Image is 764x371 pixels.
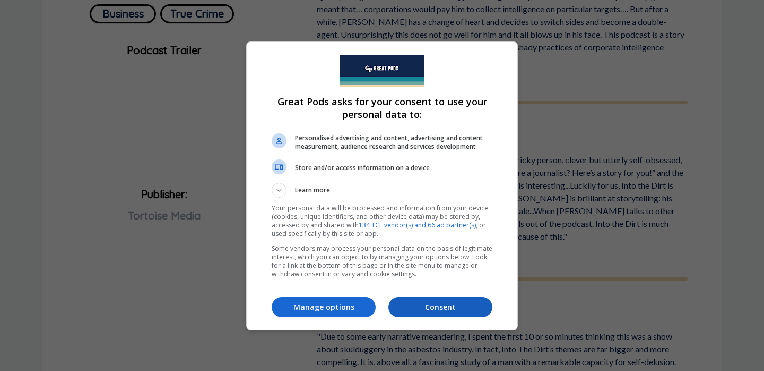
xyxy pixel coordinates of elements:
p: Manage options [272,302,376,313]
button: Learn more [272,183,492,198]
div: Great Pods asks for your consent to use your personal data to: [246,41,518,330]
span: Learn more [295,186,330,198]
a: 134 TCF vendor(s) and 66 ad partner(s) [359,221,476,230]
img: Welcome to Great Pods [340,55,424,87]
span: Personalised advertising and content, advertising and content measurement, audience research and ... [295,134,492,151]
p: Your personal data will be processed and information from your device (cookies, unique identifier... [272,204,492,238]
p: Consent [388,302,492,313]
h1: Great Pods asks for your consent to use your personal data to: [272,95,492,121]
button: Consent [388,297,492,317]
p: Some vendors may process your personal data on the basis of legitimate interest, which you can ob... [272,244,492,279]
span: Store and/or access information on a device [295,164,492,172]
button: Manage options [272,297,376,317]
